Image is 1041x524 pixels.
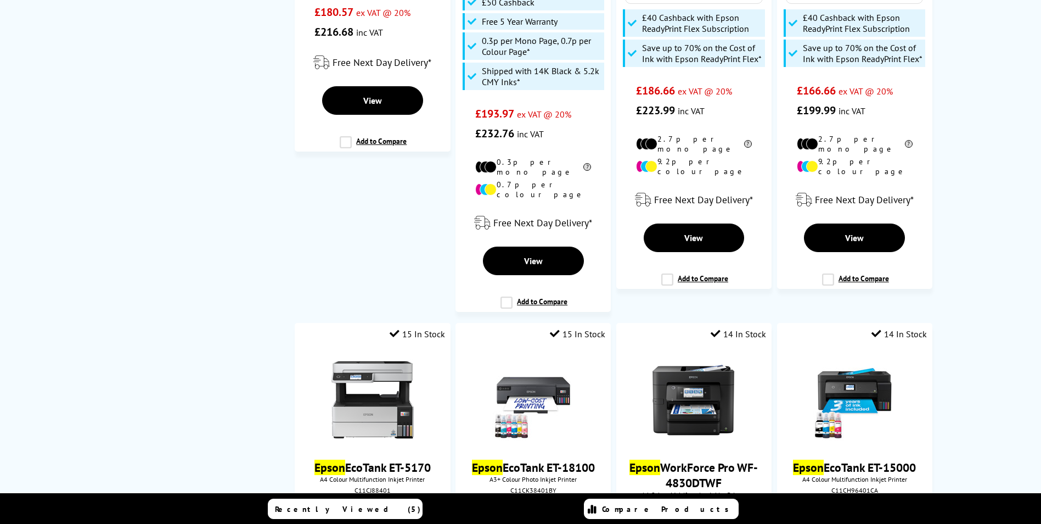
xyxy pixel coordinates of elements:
[629,460,758,490] a: EpsonWorkForce Pro WF-4830DTWF
[331,359,414,441] img: Epson-ET-5170-Front-Facing-Small.jpg
[652,359,735,441] img: Epson-WF-4830-Front-RP-Small.jpg
[482,16,558,27] span: Free 5 Year Warranty
[390,328,445,339] div: 15 In Stock
[642,42,762,64] span: Save up to 70% on the Cost of Ink with Epson ReadyPrint Flex*
[340,136,407,157] label: Add to Compare
[333,56,431,69] span: Free Next Day Delivery*
[493,216,592,229] span: Free Next Day Delivery*
[472,460,503,475] mark: Epson
[678,86,732,97] span: ex VAT @ 20%
[797,157,913,176] li: 9.2p per colour page
[461,475,605,483] span: A3+ Colour Photo Inkjet Printer
[871,328,927,339] div: 14 In Stock
[464,486,603,494] div: C11CK38401BY
[517,109,571,120] span: ex VAT @ 20%
[797,134,913,154] li: 2.7p per mono page
[475,107,514,121] span: £193.97
[654,193,753,206] span: Free Next Day Delivery*
[314,5,353,19] span: £180.57
[356,27,383,38] span: inc VAT
[636,157,752,176] li: 9.2p per colour page
[684,232,703,243] span: View
[629,460,660,475] mark: Epson
[636,83,675,98] span: £186.66
[845,232,864,243] span: View
[803,12,922,34] span: £40 Cashback with Epson ReadyPrint Flex Subscription
[268,499,423,519] a: Recently Viewed (5)
[813,359,896,441] img: epson-et-15000-front-new-small.jpg
[492,359,575,441] img: epson-et-18100-front-new-small.jpg
[475,126,514,141] span: £232.76
[622,490,766,499] span: A4 Colour Multifunction Inkjet Printer
[822,274,889,294] label: Add to Compare
[622,185,766,215] div: modal_delivery
[783,185,927,215] div: modal_delivery
[472,460,595,475] a: EpsonEcoTank ET-18100
[803,42,922,64] span: Save up to 70% on the Cost of Ink with Epson ReadyPrint Flex*
[314,460,431,475] a: EpsonEcoTank ET-5170
[661,274,728,294] label: Add to Compare
[482,65,601,87] span: Shipped with 14K Black & 5.2k CMY Inks*
[711,328,766,339] div: 14 In Stock
[483,247,584,275] a: View
[475,157,591,177] li: 0.3p per mono page
[642,12,762,34] span: £40 Cashback with Epson ReadyPrint Flex Subscription
[678,105,705,116] span: inc VAT
[636,103,675,118] span: £223.99
[785,486,924,494] div: C11CH96401CA
[550,328,605,339] div: 15 In Stock
[461,208,605,238] div: modal_delivery
[797,83,836,98] span: £166.66
[314,460,345,475] mark: Epson
[584,499,739,519] a: Compare Products
[300,475,444,483] span: A4 Colour Multifunction Inkjet Printer
[815,193,914,206] span: Free Next Day Delivery*
[356,7,410,18] span: ex VAT @ 20%
[482,35,601,57] span: 0.3p per Mono Page, 0.7p per Colour Page*
[475,180,591,199] li: 0.7p per colour page
[793,460,916,475] a: EpsonEcoTank ET-15000
[500,297,567,317] label: Add to Compare
[793,460,824,475] mark: Epson
[314,25,353,39] span: £216.68
[602,504,735,514] span: Compare Products
[783,475,927,483] span: A4 Colour Multifunction Inkjet Printer
[804,224,905,252] a: View
[644,224,745,252] a: View
[275,504,421,514] span: Recently Viewed (5)
[839,105,865,116] span: inc VAT
[636,134,752,154] li: 2.7p per mono page
[363,95,382,106] span: View
[839,86,893,97] span: ex VAT @ 20%
[300,47,444,78] div: modal_delivery
[524,255,543,266] span: View
[303,486,442,494] div: C11CJ88401
[797,103,836,118] span: £199.99
[322,86,423,115] a: View
[517,129,544,140] span: inc VAT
